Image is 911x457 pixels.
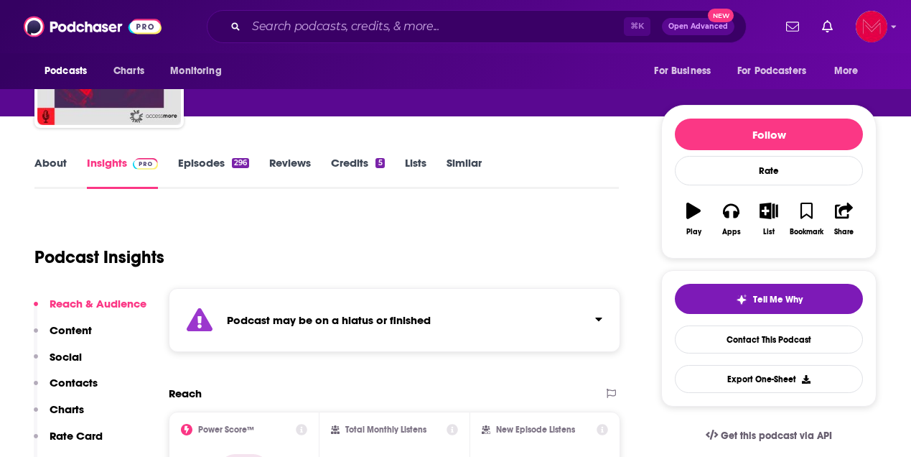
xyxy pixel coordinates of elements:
[232,158,249,168] div: 296
[728,57,827,85] button: open menu
[686,228,701,236] div: Play
[654,61,711,81] span: For Business
[834,228,854,236] div: Share
[675,156,863,185] div: Rate
[50,376,98,389] p: Contacts
[405,156,426,189] a: Lists
[34,323,92,350] button: Content
[34,429,103,456] button: Rate Card
[722,228,741,236] div: Apps
[675,193,712,245] button: Play
[668,23,728,30] span: Open Advanced
[856,11,887,42] img: User Profile
[790,228,823,236] div: Bookmark
[721,430,832,442] span: Get this podcast via API
[169,288,620,352] section: Click to expand status details
[662,18,734,35] button: Open AdvancedNew
[780,14,805,39] a: Show notifications dropdown
[712,193,749,245] button: Apps
[34,297,146,323] button: Reach & Audience
[331,156,384,189] a: Credits5
[87,156,158,189] a: InsightsPodchaser Pro
[753,294,803,305] span: Tell Me Why
[50,350,82,364] p: Social
[624,17,650,36] span: ⌘ K
[816,14,838,39] a: Show notifications dropdown
[198,425,254,435] h2: Power Score™
[708,9,734,22] span: New
[750,193,788,245] button: List
[34,376,98,402] button: Contacts
[24,13,162,40] img: Podchaser - Follow, Share and Rate Podcasts
[496,425,575,435] h2: New Episode Listens
[644,57,729,85] button: open menu
[737,61,806,81] span: For Podcasters
[675,119,863,150] button: Follow
[113,61,144,81] span: Charts
[826,193,863,245] button: Share
[788,193,825,245] button: Bookmark
[133,158,158,170] img: Podchaser Pro
[160,57,240,85] button: open menu
[34,246,164,268] h1: Podcast Insights
[170,61,221,81] span: Monitoring
[169,387,202,400] h2: Reach
[227,313,431,327] strong: Podcast may be on a hiatus or finished
[824,57,877,85] button: open menu
[34,57,106,85] button: open menu
[178,156,249,189] a: Episodes296
[104,57,153,85] a: Charts
[34,350,82,377] button: Social
[50,323,92,337] p: Content
[675,326,863,354] a: Contact This Podcast
[675,365,863,393] button: Export One-Sheet
[834,61,859,81] span: More
[50,297,146,310] p: Reach & Audience
[45,61,87,81] span: Podcasts
[736,294,747,305] img: tell me why sparkle
[856,11,887,42] span: Logged in as Pamelamcclure
[34,156,67,189] a: About
[675,284,863,314] button: tell me why sparkleTell Me Why
[269,156,311,189] a: Reviews
[50,402,84,416] p: Charts
[345,425,426,435] h2: Total Monthly Listens
[246,15,624,38] input: Search podcasts, credits, & more...
[50,429,103,443] p: Rate Card
[447,156,482,189] a: Similar
[856,11,887,42] button: Show profile menu
[694,418,844,453] a: Get this podcast via API
[207,10,747,43] div: Search podcasts, credits, & more...
[763,228,775,236] div: List
[34,402,84,429] button: Charts
[375,158,384,168] div: 5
